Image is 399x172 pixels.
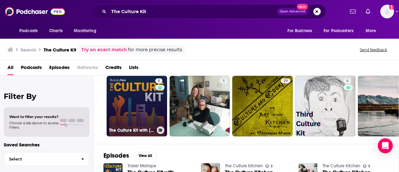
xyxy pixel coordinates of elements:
[70,25,104,37] button: open menu
[220,78,227,83] a: 5
[361,25,384,37] button: open menu
[170,76,230,136] a: 5
[225,163,263,169] a: The Culture Kitchen
[363,6,373,17] a: Show notifications dropdown
[281,78,290,83] a: 29
[45,25,66,37] a: Charts
[129,62,138,75] a: Lists
[4,142,89,148] p: Saved Searches
[366,27,376,35] span: More
[389,5,394,10] svg: Add a profile image
[265,164,273,168] a: 5
[81,46,127,53] a: Try an exact match
[283,78,288,84] span: 29
[4,157,76,161] span: Select
[271,165,273,168] span: 5
[77,62,98,75] span: Networks
[21,62,42,75] a: Podcasts
[380,5,394,18] span: Logged in as SimonElement
[277,8,308,15] button: Open AdvancedNew
[348,6,358,17] a: Show notifications dropdown
[295,76,356,136] a: 6
[223,78,225,84] span: 5
[368,165,370,168] span: 5
[49,62,70,75] a: Episodes
[109,128,154,133] h3: The Culture Kit with [PERSON_NAME] & [PERSON_NAME]
[4,92,89,101] h2: Filter By
[21,47,36,53] h3: Search
[49,27,63,35] span: Charts
[15,25,46,37] button: open menu
[9,121,59,130] span: Choose a tab above to access filters.
[158,78,160,84] span: 8
[7,62,13,75] a: All
[127,163,156,169] a: Trailer Mixtape
[380,5,394,18] button: Show profile menu
[297,4,308,10] span: New
[324,27,353,35] span: For Podcasters
[344,78,351,83] a: 6
[105,62,122,75] a: Credits
[380,5,394,18] img: User Profile
[92,4,326,19] div: Search podcasts, credits, & more...
[378,138,393,153] div: Open Intercom Messenger
[4,152,89,166] button: Select
[358,47,389,52] button: Send feedback
[109,7,277,17] input: Search podcasts, credits, & more...
[283,25,320,37] button: open menu
[5,6,65,17] img: Podchaser - Follow, Share and Rate Podcasts
[155,78,162,83] a: 8
[128,46,182,53] span: for more precise results
[9,115,59,119] span: Want to filter your results?
[74,27,96,35] span: Monitoring
[323,163,360,169] a: The Culture Kitchen
[287,27,312,35] span: For Business
[19,27,38,35] span: Podcasts
[320,25,363,37] button: open menu
[346,78,349,84] span: 6
[44,47,76,53] h3: The Culture Kit
[103,152,156,160] a: EpisodesView All
[103,152,129,160] h2: Episodes
[134,152,156,160] button: View All
[363,164,371,168] a: 5
[232,76,293,136] a: 29
[107,76,167,136] a: 8The Culture Kit with [PERSON_NAME] & [PERSON_NAME]
[280,10,305,13] span: Open Advanced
